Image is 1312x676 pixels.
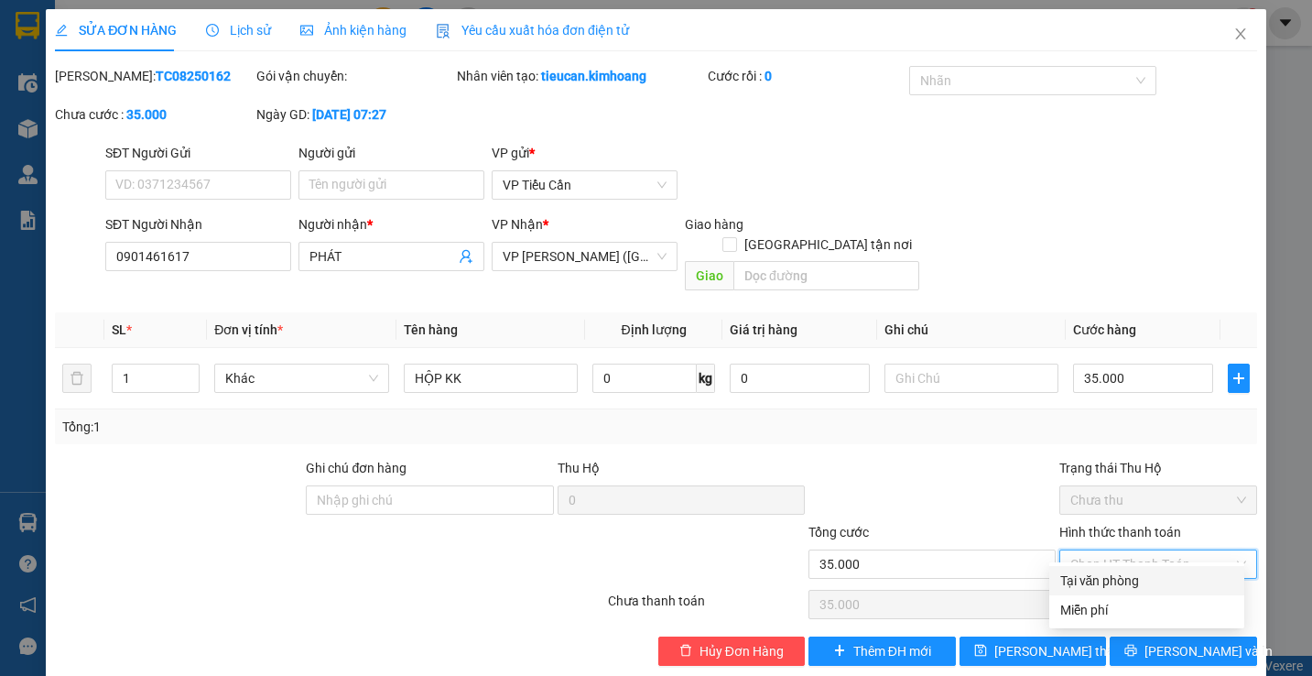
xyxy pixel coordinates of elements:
[685,261,733,290] span: Giao
[1124,644,1137,659] span: printer
[853,641,931,661] span: Thêm ĐH mới
[225,365,377,392] span: Khác
[126,107,167,122] b: 35.000
[404,322,458,337] span: Tên hàng
[808,637,956,666] button: plusThêm ĐH mới
[708,66,905,86] div: Cước rồi :
[960,637,1107,666] button: save[PERSON_NAME] thay đổi
[1059,525,1181,540] label: Hình thức thanh toán
[436,24,450,38] img: icon
[55,104,252,125] div: Chưa cước :
[833,644,846,659] span: plus
[1070,551,1245,578] span: Chọn HT Thanh Toán
[492,217,543,232] span: VP Nhận
[1215,9,1266,60] button: Close
[306,461,407,475] label: Ghi chú đơn hàng
[808,525,869,540] span: Tổng cước
[622,322,687,337] span: Định lượng
[459,249,473,264] span: user-add
[436,23,629,38] span: Yêu cầu xuất hóa đơn điện tử
[1229,371,1249,386] span: plus
[877,312,1066,348] th: Ghi chú
[733,261,919,290] input: Dọc đường
[1059,458,1256,478] div: Trạng thái Thu Hộ
[1233,27,1248,41] span: close
[503,171,667,199] span: VP Tiểu Cần
[606,591,807,623] div: Chưa thanh toán
[55,24,68,37] span: edit
[156,69,231,83] b: TC08250162
[764,69,772,83] b: 0
[974,644,987,659] span: save
[658,637,806,666] button: deleteHủy Đơn Hàng
[298,143,484,163] div: Người gửi
[457,66,704,86] div: Nhân viên tạo:
[1228,364,1250,393] button: plus
[55,23,177,38] span: SỬA ĐƠN HÀNG
[1070,486,1245,514] span: Chưa thu
[503,243,667,270] span: VP Trần Phú (Hàng)
[206,24,219,37] span: clock-circle
[112,322,126,337] span: SL
[300,24,313,37] span: picture
[699,641,784,661] span: Hủy Đơn Hàng
[994,641,1141,661] span: [PERSON_NAME] thay đổi
[256,66,453,86] div: Gói vận chuyển:
[404,364,578,393] input: VD: Bàn, Ghế
[300,23,407,38] span: Ảnh kiện hàng
[1060,571,1233,591] div: Tại văn phòng
[737,234,919,255] span: [GEOGRAPHIC_DATA] tận nơi
[685,217,743,232] span: Giao hàng
[62,364,92,393] button: delete
[312,107,386,122] b: [DATE] 07:27
[298,214,484,234] div: Người nhận
[679,644,692,659] span: delete
[558,461,600,475] span: Thu Hộ
[884,364,1058,393] input: Ghi Chú
[1060,600,1233,620] div: Miễn phí
[697,364,715,393] span: kg
[206,23,271,38] span: Lịch sử
[492,143,678,163] div: VP gửi
[105,143,291,163] div: SĐT Người Gửi
[306,485,553,515] input: Ghi chú đơn hàng
[256,104,453,125] div: Ngày GD:
[105,214,291,234] div: SĐT Người Nhận
[730,322,797,337] span: Giá trị hàng
[1110,637,1257,666] button: printer[PERSON_NAME] và In
[1144,641,1273,661] span: [PERSON_NAME] và In
[1073,322,1136,337] span: Cước hàng
[541,69,646,83] b: tieucan.kimhoang
[55,66,252,86] div: [PERSON_NAME]:
[62,417,507,437] div: Tổng: 1
[214,322,283,337] span: Đơn vị tính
